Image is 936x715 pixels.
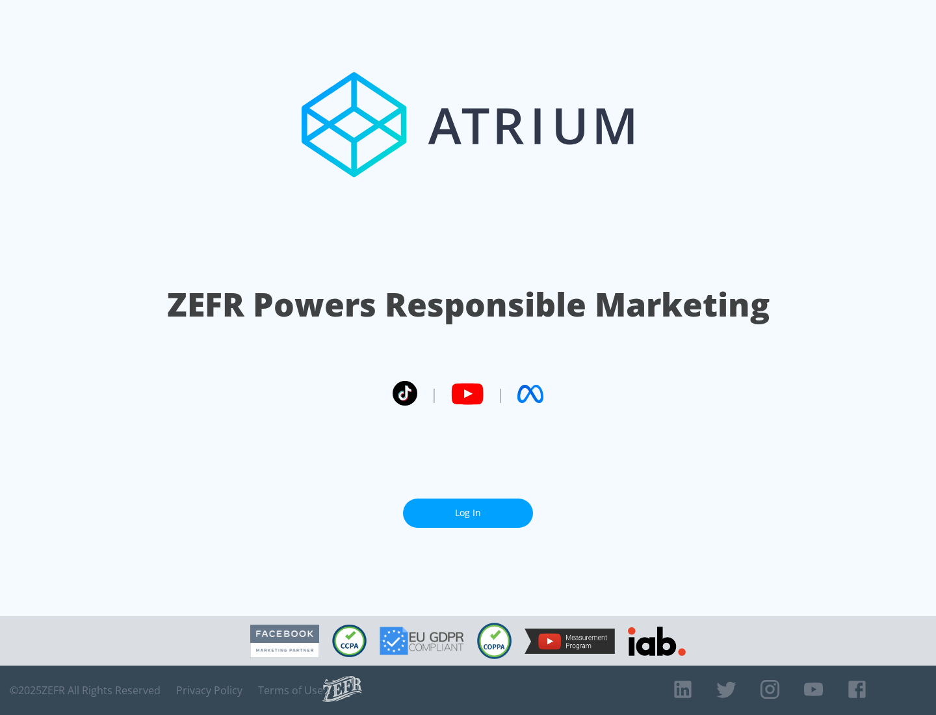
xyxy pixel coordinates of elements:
h1: ZEFR Powers Responsible Marketing [167,282,770,327]
img: Facebook Marketing Partner [250,625,319,658]
a: Log In [403,499,533,528]
img: GDPR Compliant [380,627,464,655]
img: COPPA Compliant [477,623,512,659]
img: CCPA Compliant [332,625,367,657]
a: Privacy Policy [176,684,242,697]
img: YouTube Measurement Program [525,629,615,654]
img: IAB [628,627,686,656]
a: Terms of Use [258,684,323,697]
span: | [430,384,438,404]
span: © 2025 ZEFR All Rights Reserved [10,684,161,697]
span: | [497,384,504,404]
